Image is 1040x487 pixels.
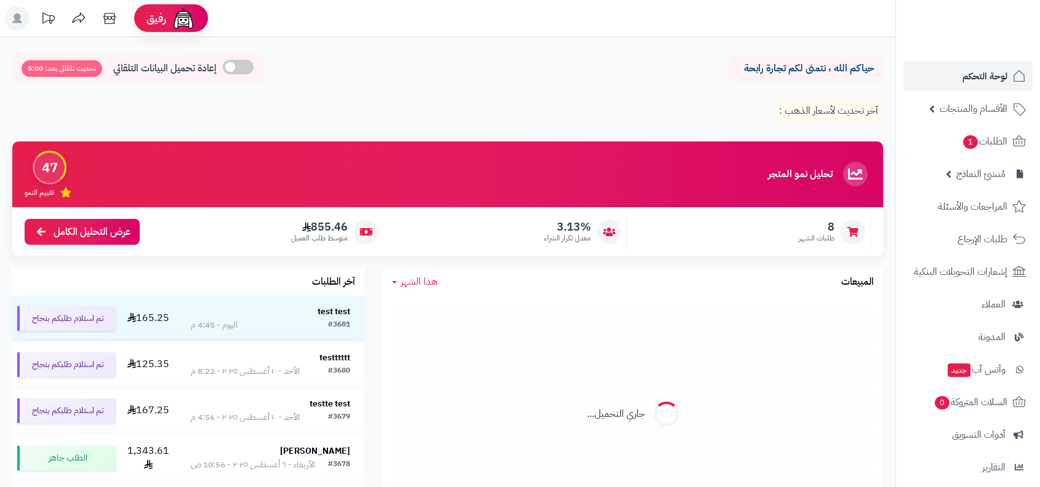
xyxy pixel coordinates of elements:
span: جديد [948,363,970,377]
div: تم استلام طلبكم بنجاح [17,306,116,331]
strong: testte test [310,397,350,410]
td: 167.25 [121,388,177,434]
div: الأحد - ١٠ أغسطس ٢٠٢٥ - 8:22 م [191,365,300,378]
a: طلبات الإرجاع [903,224,1033,254]
span: الأقسام والمنتجات [940,100,1007,117]
span: إشعارات التحويلات البنكية [914,263,1007,280]
a: إشعارات التحويلات البنكية [903,257,1033,287]
img: logo-2.png [956,9,1028,35]
span: وآتس آب [946,361,1006,378]
span: تقييم النمو [25,188,54,198]
span: معدل تكرار الشراء [544,233,591,244]
a: وآتس آبجديد [903,355,1033,384]
span: 0 [935,396,950,410]
a: العملاء [903,290,1033,319]
a: الطلبات1 [903,127,1033,156]
span: 855.46 [291,220,348,234]
span: هذا الشهر [401,274,438,289]
td: 165.25 [121,296,177,341]
span: عرض التحليل الكامل [54,225,130,239]
span: العملاء [982,296,1006,313]
div: تم استلام طلبكم بنجاح [17,352,116,377]
a: تحديثات المنصة [33,6,63,34]
div: الطلب جاهز [17,446,116,470]
img: ai-face.png [171,6,196,31]
span: متوسط طلب العميل [291,233,348,244]
div: #3679 [328,411,350,424]
a: لوحة التحكم [903,61,1033,91]
span: 1 [963,135,978,149]
span: التقارير [982,459,1006,476]
span: طلبات الإرجاع [958,231,1007,248]
span: تحديث تلقائي بعد: 5:00 [22,60,102,77]
span: الطلبات [962,133,1007,150]
span: مُنشئ النماذج [956,165,1006,183]
span: إعادة تحميل البيانات التلقائي [113,61,217,76]
span: لوحة التحكم [962,68,1007,85]
span: السلات المتروكة [934,394,1007,411]
a: المدونة [903,322,1033,352]
div: الأربعاء - ٦ أغسطس ٢٠٢٥ - 10:56 ص [191,459,315,471]
div: #3680 [328,365,350,378]
a: السلات المتروكة0 [903,387,1033,417]
p: آخر تحديث لأسعار الذهب : [774,99,883,123]
div: الأحد - ١٠ أغسطس ٢٠٢٥ - 4:56 م [191,411,300,424]
span: المدونة [978,328,1006,346]
strong: test test [318,305,350,318]
span: طلبات الشهر [799,233,834,244]
a: المراجعات والأسئلة [903,192,1033,221]
a: عرض التحليل الكامل [25,219,140,245]
td: 125.35 [121,342,177,387]
div: #3681 [328,319,350,331]
p: حياكم الله ، نتمنى لكم تجارة رابحة [738,61,874,76]
strong: testttttt [319,351,350,364]
span: رفيق [146,11,166,26]
a: التقارير [903,453,1033,482]
div: جاري التحميل... [587,407,645,421]
a: هذا الشهر [392,275,438,289]
span: 8 [799,220,834,234]
div: تم استلام طلبكم بنجاح [17,398,116,423]
h3: آخر الطلبات [312,277,355,288]
h3: تحليل نمو المتجر [768,169,833,180]
span: 3.13% [544,220,591,234]
span: أدوات التسويق [952,426,1006,443]
div: اليوم - 4:45 م [191,319,238,331]
strong: [PERSON_NAME] [280,445,350,457]
a: أدوات التسويق [903,420,1033,449]
span: المراجعات والأسئلة [938,198,1007,215]
td: 1,343.61 [121,434,177,482]
h3: المبيعات [841,277,874,288]
div: #3678 [328,459,350,471]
